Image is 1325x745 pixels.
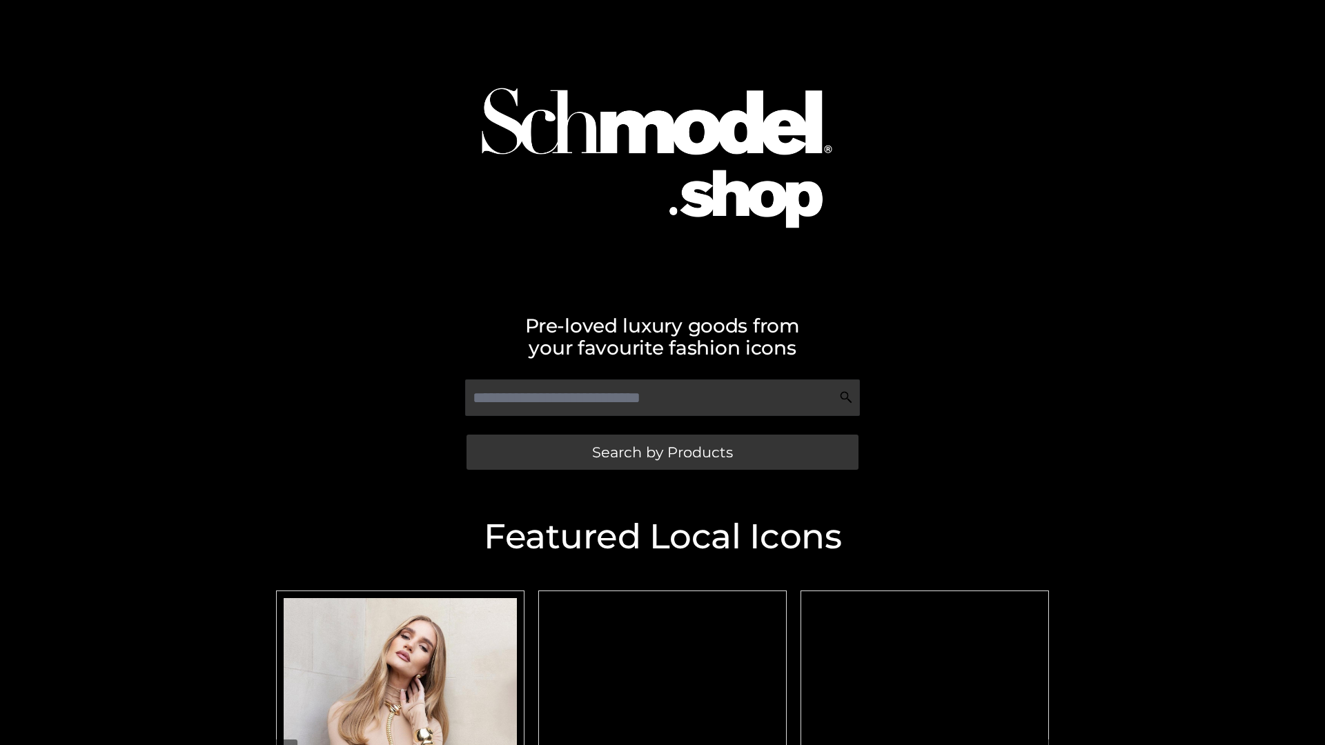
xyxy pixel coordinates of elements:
a: Search by Products [467,435,858,470]
h2: Featured Local Icons​ [269,519,1056,554]
h2: Pre-loved luxury goods from your favourite fashion icons [269,315,1056,359]
span: Search by Products [592,445,733,459]
img: Search Icon [839,390,853,404]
